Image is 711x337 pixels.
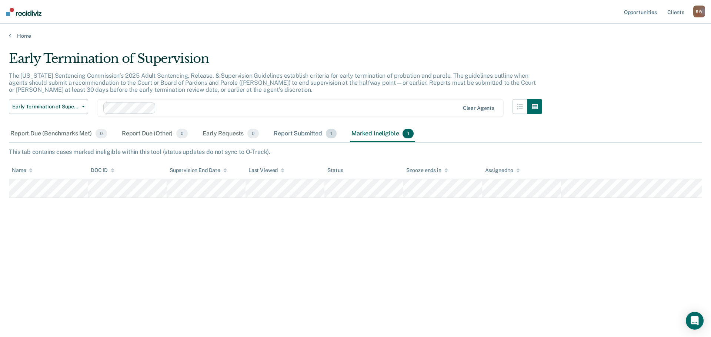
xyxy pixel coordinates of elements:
[170,167,227,173] div: Supervision End Date
[272,126,338,142] div: Report Submitted1
[91,167,114,173] div: DOC ID
[9,51,542,72] div: Early Termination of Supervision
[9,148,702,155] div: This tab contains cases marked ineligible within this tool (status updates do not sync to O-Track).
[248,167,284,173] div: Last Viewed
[686,312,704,330] div: Open Intercom Messenger
[201,126,260,142] div: Early Requests0
[406,167,448,173] div: Snooze ends in
[9,126,109,142] div: Report Due (Benchmarks Met)0
[9,72,536,93] p: The [US_STATE] Sentencing Commission’s 2025 Adult Sentencing, Release, & Supervision Guidelines e...
[326,129,337,138] span: 1
[403,129,413,138] span: 1
[6,8,41,16] img: Recidiviz
[9,99,88,114] button: Early Termination of Supervision
[485,167,520,173] div: Assigned to
[12,167,33,173] div: Name
[463,105,494,111] div: Clear agents
[247,129,259,138] span: 0
[693,6,705,17] div: R W
[327,167,343,173] div: Status
[12,104,79,110] span: Early Termination of Supervision
[350,126,415,142] div: Marked Ineligible1
[96,129,107,138] span: 0
[9,33,702,39] a: Home
[176,129,188,138] span: 0
[120,126,189,142] div: Report Due (Other)0
[693,6,705,17] button: RW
